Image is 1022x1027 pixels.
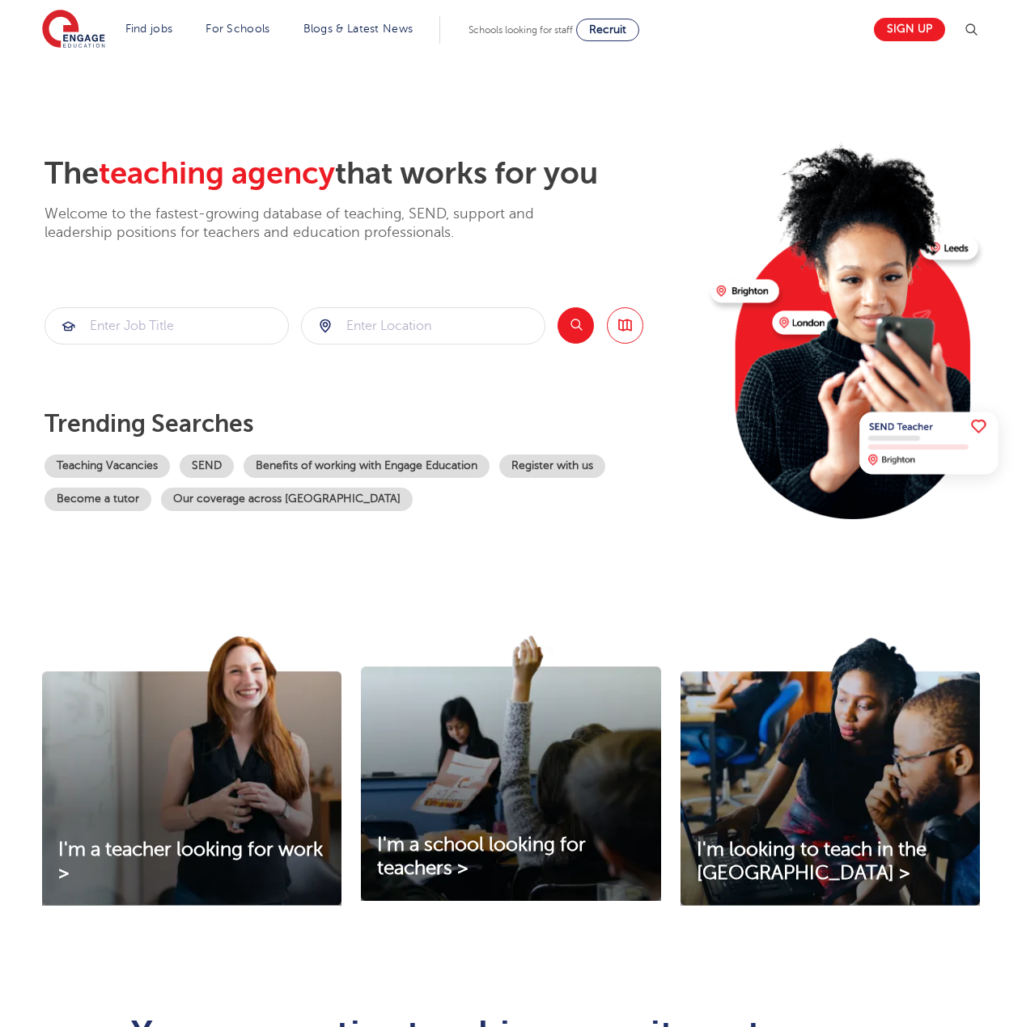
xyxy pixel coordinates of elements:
[244,454,490,478] a: Benefits of working with Engage Education
[697,839,927,884] span: I'm looking to teach in the [GEOGRAPHIC_DATA] >
[180,454,234,478] a: SEND
[42,636,341,906] img: I'm a teacher looking for work
[361,636,660,901] img: I'm a school looking for teachers
[499,454,605,478] a: Register with us
[206,23,269,35] a: For Schools
[874,18,945,41] a: Sign up
[377,834,586,879] span: I'm a school looking for teachers >
[161,488,413,511] a: Our coverage across [GEOGRAPHIC_DATA]
[99,156,335,191] span: teaching agency
[45,155,698,192] h2: The that works for you
[58,839,323,884] span: I'm a teacher looking for work >
[303,23,413,35] a: Blogs & Latest News
[469,24,573,36] span: Schools looking for staff
[681,839,980,885] a: I'm looking to teach in the [GEOGRAPHIC_DATA] >
[45,307,289,344] div: Submit
[42,839,341,885] a: I'm a teacher looking for work >
[302,308,545,344] input: Submit
[301,307,545,344] div: Submit
[576,19,639,41] a: Recruit
[589,23,626,36] span: Recruit
[558,307,594,344] button: Search
[45,488,151,511] a: Become a tutor
[45,454,170,478] a: Teaching Vacancies
[45,308,288,344] input: Submit
[361,834,660,881] a: I'm a school looking for teachers >
[42,10,105,50] img: Engage Education
[125,23,173,35] a: Find jobs
[45,205,579,243] p: Welcome to the fastest-growing database of teaching, SEND, support and leadership positions for t...
[681,636,980,906] img: I'm looking to teach in the UK
[45,409,698,438] p: Trending searches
